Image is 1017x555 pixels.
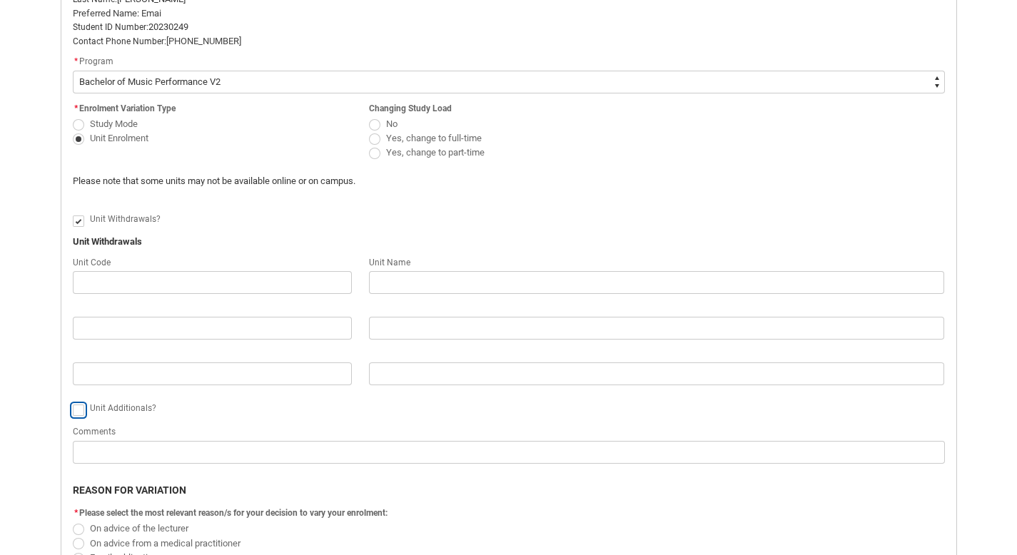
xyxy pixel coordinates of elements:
span: Student ID Number: [73,22,148,32]
span: On advice of the lecturer [90,523,188,534]
span: Contact Phone Number: [73,36,166,46]
abbr: required [74,508,78,518]
span: [PHONE_NUMBER] [166,36,241,46]
abbr: required [74,103,78,113]
span: Comments [73,427,116,437]
span: Unit Withdrawals? [90,214,161,224]
b: Unit Withdrawals [73,236,142,247]
span: Preferred Name: Emai [73,8,161,19]
span: Unit Additionals? [90,403,156,413]
b: REASON FOR VARIATION [73,484,186,496]
p: 20230249 [73,20,945,34]
span: Changing Study Load [369,103,452,113]
span: Please select the most relevant reason/s for your decision to vary your enrolment: [79,508,388,518]
span: On advice from a medical practitioner [90,538,241,549]
span: Study Mode [90,118,138,129]
span: Yes, change to full-time [386,133,482,143]
span: No [386,118,398,129]
span: Program [79,56,113,66]
span: Unit Enrolment [90,133,148,143]
abbr: required [74,56,78,66]
span: Yes, change to part-time [386,147,485,158]
p: Please note that some units may not be available online or on campus. [73,174,723,188]
span: Unit Code [73,258,111,268]
span: Unit Name [369,258,410,268]
span: Enrolment Variation Type [79,103,176,113]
